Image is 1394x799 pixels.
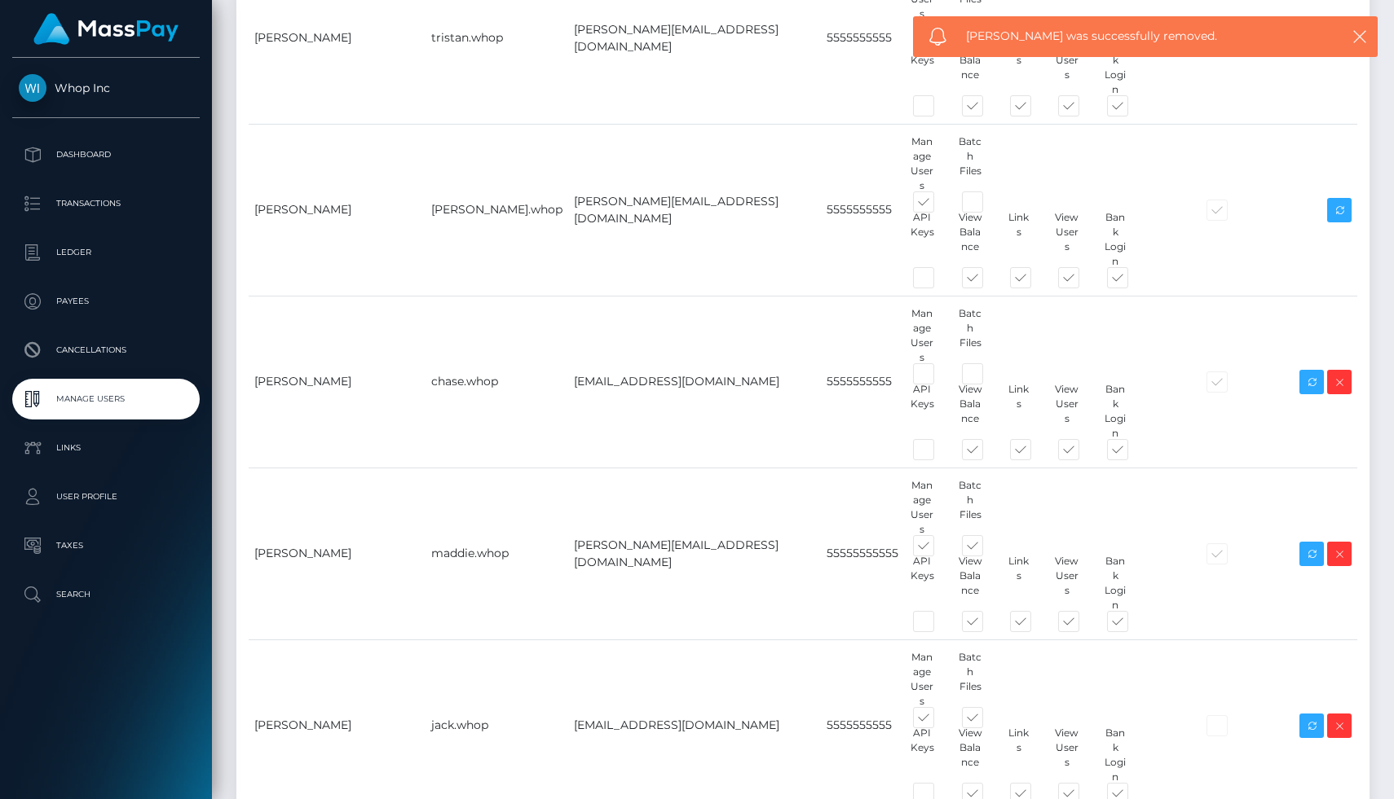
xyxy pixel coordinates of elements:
[898,210,946,269] div: API Keys
[995,726,1043,784] div: Links
[12,428,200,468] a: Links
[1043,554,1091,612] div: View Users
[12,134,200,175] a: Dashboard
[19,143,193,167] p: Dashboard
[12,232,200,273] a: Ledger
[946,382,995,441] div: View Balance
[19,74,46,102] img: Whop Inc
[1092,726,1140,784] div: Bank Login
[12,81,200,95] span: Whop Inc
[249,124,426,296] td: [PERSON_NAME]
[946,650,995,709] div: Batch Files
[19,533,193,558] p: Taxes
[1092,38,1140,97] div: Bank Login
[19,338,193,362] p: Cancellations
[249,296,426,468] td: [PERSON_NAME]
[1043,210,1091,269] div: View Users
[946,210,995,269] div: View Balance
[995,382,1043,441] div: Links
[946,554,995,612] div: View Balance
[12,476,200,517] a: User Profile
[898,554,946,612] div: API Keys
[19,289,193,314] p: Payees
[1043,38,1091,97] div: View Users
[946,726,995,784] div: View Balance
[12,574,200,615] a: Search
[12,379,200,419] a: Manage Users
[568,124,821,296] td: [PERSON_NAME][EMAIL_ADDRESS][DOMAIN_NAME]
[946,306,995,365] div: Batch Files
[898,726,946,784] div: API Keys
[946,134,995,193] div: Batch Files
[19,485,193,509] p: User Profile
[249,468,426,639] td: [PERSON_NAME]
[821,468,904,639] td: 55555555555
[12,525,200,566] a: Taxes
[19,387,193,411] p: Manage Users
[19,191,193,216] p: Transactions
[966,28,1318,45] span: [PERSON_NAME] was successfully removed.
[1043,382,1091,441] div: View Users
[995,38,1043,97] div: Links
[1092,210,1140,269] div: Bank Login
[995,554,1043,612] div: Links
[19,436,193,460] p: Links
[946,38,995,97] div: View Balance
[946,478,995,537] div: Batch Files
[19,582,193,607] p: Search
[426,468,568,639] td: maddie.whop
[821,296,904,468] td: 5555555555
[19,240,193,265] p: Ledger
[12,281,200,322] a: Payees
[898,382,946,441] div: API Keys
[1092,554,1140,612] div: Bank Login
[898,478,946,537] div: Manage Users
[426,124,568,296] td: [PERSON_NAME].whop
[898,306,946,365] div: Manage Users
[33,13,179,45] img: MassPay Logo
[1043,726,1091,784] div: View Users
[12,183,200,224] a: Transactions
[12,330,200,371] a: Cancellations
[898,38,946,97] div: API Keys
[995,210,1043,269] div: Links
[568,468,821,639] td: [PERSON_NAME][EMAIL_ADDRESS][DOMAIN_NAME]
[898,134,946,193] div: Manage Users
[426,296,568,468] td: chase.whop
[898,650,946,709] div: Manage Users
[821,124,904,296] td: 5555555555
[568,296,821,468] td: [EMAIL_ADDRESS][DOMAIN_NAME]
[1092,382,1140,441] div: Bank Login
